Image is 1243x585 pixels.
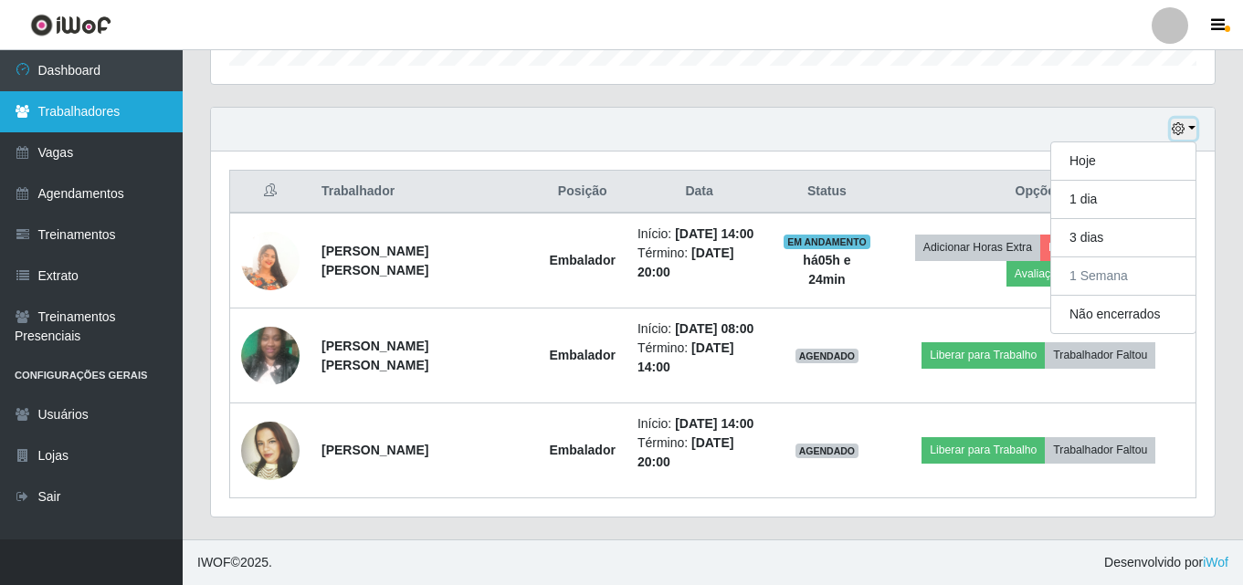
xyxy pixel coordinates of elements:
[197,553,272,572] span: © 2025 .
[637,319,761,339] li: Início:
[922,437,1045,463] button: Liberar para Trabalho
[1045,342,1155,368] button: Trabalhador Faltou
[1040,235,1163,260] button: Forçar Encerramento
[784,235,870,249] span: EM ANDAMENTO
[1051,296,1196,333] button: Não encerrados
[772,171,881,214] th: Status
[241,317,300,394] img: 1713098995975.jpeg
[550,253,616,267] strong: Embalador
[675,416,753,431] time: [DATE] 14:00
[1006,261,1071,287] button: Avaliação
[675,226,753,241] time: [DATE] 14:00
[637,339,761,377] li: Término:
[241,387,300,514] img: 1719496420169.jpeg
[803,253,850,287] strong: há 05 h e 24 min
[1045,437,1155,463] button: Trabalhador Faltou
[637,414,761,434] li: Início:
[30,14,111,37] img: CoreUI Logo
[1051,257,1196,296] button: 1 Semana
[539,171,627,214] th: Posição
[1203,555,1228,569] a: iWof
[550,443,616,457] strong: Embalador
[197,555,231,569] span: IWOF
[1051,219,1196,257] button: 3 dias
[882,171,1196,214] th: Opções
[637,225,761,244] li: Início:
[637,244,761,282] li: Término:
[675,321,753,336] time: [DATE] 08:00
[321,244,428,277] strong: [PERSON_NAME] [PERSON_NAME]
[1051,181,1196,219] button: 1 dia
[321,443,428,457] strong: [PERSON_NAME]
[321,339,428,372] strong: [PERSON_NAME] [PERSON_NAME]
[241,209,300,313] img: 1703120589950.jpeg
[922,342,1045,368] button: Liberar para Trabalho
[1051,142,1196,181] button: Hoje
[637,434,761,472] li: Término:
[795,444,859,458] span: AGENDADO
[795,349,859,363] span: AGENDADO
[915,235,1040,260] button: Adicionar Horas Extra
[627,171,772,214] th: Data
[1104,553,1228,572] span: Desenvolvido por
[550,348,616,362] strong: Embalador
[311,171,539,214] th: Trabalhador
